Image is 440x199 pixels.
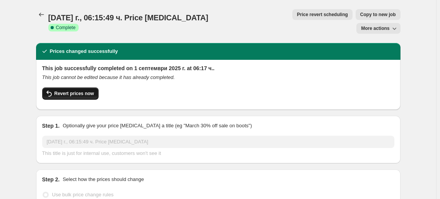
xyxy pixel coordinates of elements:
[42,150,161,156] span: This title is just for internal use, customers won't see it
[42,74,175,80] i: This job cannot be edited because it has already completed.
[48,13,208,22] span: [DATE] г., 06:15:49 ч. Price [MEDICAL_DATA]
[361,25,389,31] span: More actions
[63,176,144,183] p: Select how the prices should change
[356,23,400,34] button: More actions
[42,176,60,183] h2: Step 2.
[42,87,99,100] button: Revert prices now
[52,192,114,197] span: Use bulk price change rules
[42,136,394,148] input: 30% off holiday sale
[356,9,400,20] button: Copy to new job
[56,25,76,31] span: Complete
[36,9,47,20] button: Price change jobs
[42,64,394,72] h2: This job successfully completed on 1 септември 2025 г. at 06:17 ч..
[63,122,252,130] p: Optionally give your price [MEDICAL_DATA] a title (eg "March 30% off sale on boots")
[297,12,348,18] span: Price revert scheduling
[50,48,118,55] h2: Prices changed successfully
[360,12,396,18] span: Copy to new job
[54,90,94,97] span: Revert prices now
[42,122,60,130] h2: Step 1.
[292,9,353,20] button: Price revert scheduling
